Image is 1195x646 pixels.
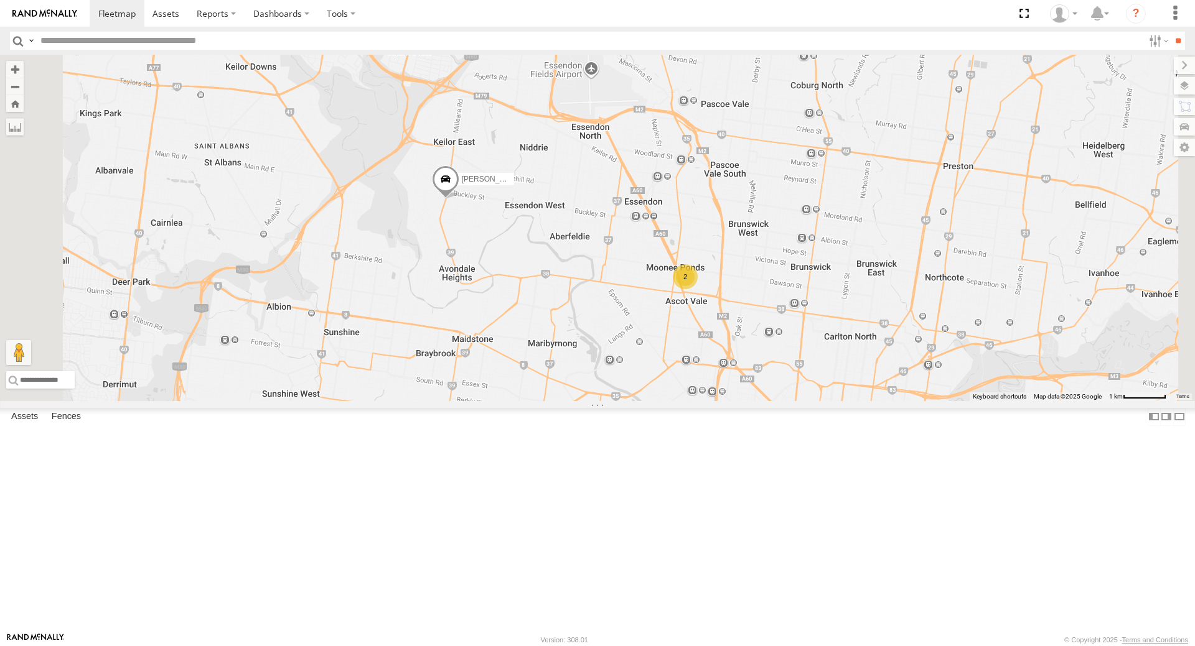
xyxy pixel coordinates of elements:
[1034,393,1102,400] span: Map data ©2025 Google
[673,264,698,289] div: 2
[6,78,24,95] button: Zoom out
[1174,139,1195,156] label: Map Settings
[1176,394,1189,399] a: Terms (opens in new tab)
[45,408,87,425] label: Fences
[12,9,77,18] img: rand-logo.svg
[6,340,31,365] button: Drag Pegman onto the map to open Street View
[1064,636,1188,644] div: © Copyright 2025 -
[6,61,24,78] button: Zoom in
[6,95,24,112] button: Zoom Home
[7,634,64,646] a: Visit our Website
[1144,32,1171,50] label: Search Filter Options
[26,32,36,50] label: Search Query
[1173,408,1186,426] label: Hide Summary Table
[1126,4,1146,24] i: ?
[5,408,44,425] label: Assets
[1109,393,1123,400] span: 1 km
[541,636,588,644] div: Version: 308.01
[462,175,523,183] span: [PERSON_NAME]
[1105,392,1170,401] button: Map Scale: 1 km per 66 pixels
[1160,408,1173,426] label: Dock Summary Table to the Right
[6,118,24,136] label: Measure
[1122,636,1188,644] a: Terms and Conditions
[1148,408,1160,426] label: Dock Summary Table to the Left
[973,392,1026,401] button: Keyboard shortcuts
[1046,4,1082,23] div: Bruce Swift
